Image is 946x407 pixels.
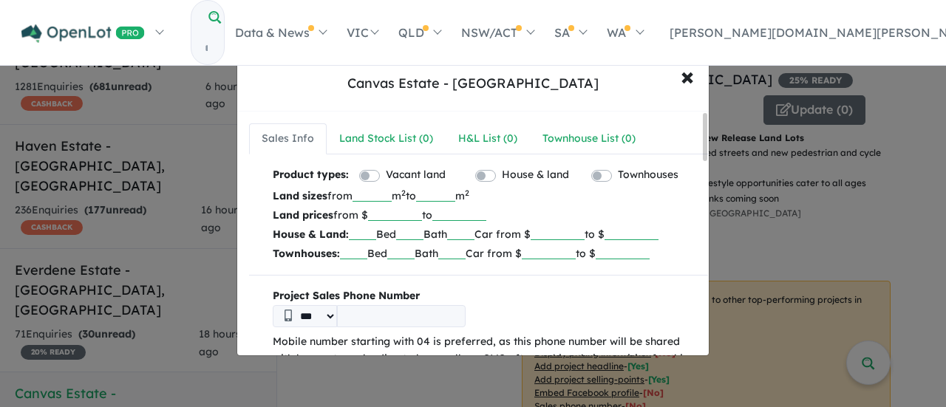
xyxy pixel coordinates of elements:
[273,186,697,205] p: from m to m
[273,225,697,244] p: Bed Bath Car from $ to $
[191,33,221,64] input: Try estate name, suburb, builder or developer
[273,228,349,241] b: House & Land:
[336,7,388,58] a: VIC
[285,309,292,321] img: Phone icon
[273,189,327,202] b: Land sizes
[273,333,697,386] p: Mobile number starting with 04 is preferred, as this phone number will be shared with buyers to m...
[465,188,469,198] sup: 2
[681,60,694,92] span: ×
[401,188,406,198] sup: 2
[273,205,697,225] p: from $ to
[451,7,544,58] a: NSW/ACT
[273,166,349,186] b: Product types:
[273,208,333,222] b: Land prices
[273,287,697,305] b: Project Sales Phone Number
[339,130,433,148] div: Land Stock List ( 0 )
[347,74,599,93] div: Canvas Estate - [GEOGRAPHIC_DATA]
[458,130,517,148] div: H&L List ( 0 )
[388,7,451,58] a: QLD
[542,130,636,148] div: Townhouse List ( 0 )
[262,130,314,148] div: Sales Info
[596,7,653,58] a: WA
[544,7,596,58] a: SA
[273,247,340,260] b: Townhouses:
[618,166,678,184] label: Townhouses
[502,166,569,184] label: House & land
[273,244,697,263] p: Bed Bath Car from $ to $
[225,7,336,58] a: Data & News
[386,166,446,184] label: Vacant land
[21,24,145,43] img: Openlot PRO Logo White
